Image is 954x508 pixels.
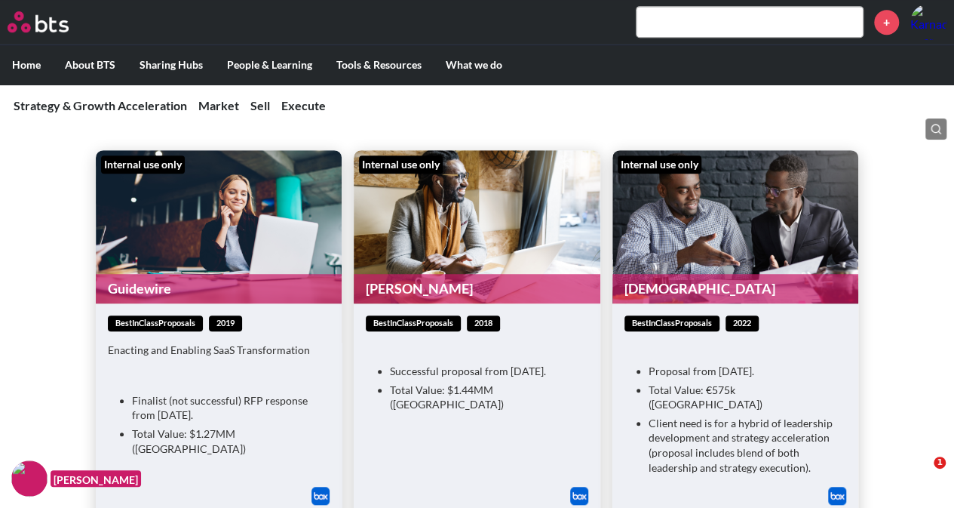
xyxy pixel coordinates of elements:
label: About BTS [53,45,127,85]
li: Proposal from [DATE]. [649,364,835,379]
span: bestInClassProposals [624,316,719,331]
a: [DEMOGRAPHIC_DATA] [612,274,859,303]
li: Total Value: $1.44MM ([GEOGRAPHIC_DATA]) [390,383,576,412]
a: Profile [910,4,946,40]
a: Strategy & Growth Acceleration [14,98,187,112]
span: 2019 [209,316,242,331]
a: Go home [8,11,97,32]
label: What we do [434,45,514,85]
span: bestInClassProposals [366,316,461,331]
a: [PERSON_NAME] [354,274,600,303]
label: People & Learning [215,45,324,85]
img: F [11,460,48,497]
img: Box logo [828,487,846,505]
li: Total Value: €575k ([GEOGRAPHIC_DATA]) [649,383,835,412]
a: Download file from Box [828,487,846,505]
iframe: Intercom live chat [903,457,939,493]
a: Market [198,98,239,112]
li: Successful proposal from [DATE]. [390,364,576,379]
a: Download file from Box [570,487,588,505]
span: 1 [934,457,946,469]
li: Total Value: $1.27MM ([GEOGRAPHIC_DATA]) [132,426,318,456]
div: Internal use only [101,155,185,174]
label: Sharing Hubs [127,45,215,85]
img: Box logo [311,487,330,505]
span: 2018 [467,316,500,331]
a: Sell [250,98,270,112]
li: Finalist (not successful) RFP response from [DATE]. [132,393,318,423]
img: Box logo [570,487,588,505]
div: Internal use only [359,155,443,174]
div: Internal use only [618,155,701,174]
a: Guidewire [96,274,342,303]
span: 2022 [725,316,759,331]
label: Tools & Resources [324,45,434,85]
img: BTS Logo [8,11,69,32]
a: Execute [281,98,326,112]
a: + [874,10,899,35]
a: Download file from Box [311,487,330,505]
figcaption: [PERSON_NAME] [51,470,141,488]
li: Client need is for a hybrid of leadership development and strategy acceleration (proposal include... [649,416,835,475]
img: Karnada Sharpe [910,4,946,40]
p: Enacting and Enabling SaaS Transformation [108,343,330,358]
span: bestInClassProposals [108,316,203,331]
